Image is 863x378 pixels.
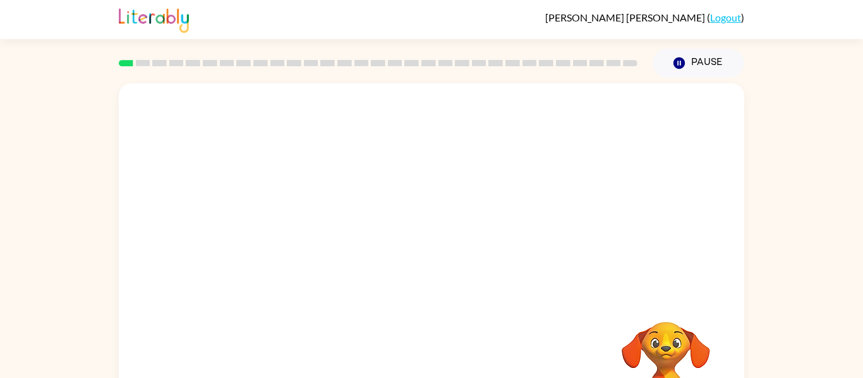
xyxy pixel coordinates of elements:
[710,11,741,23] a: Logout
[653,49,744,78] button: Pause
[119,5,189,33] img: Literably
[545,11,707,23] span: [PERSON_NAME] [PERSON_NAME]
[545,11,744,23] div: ( )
